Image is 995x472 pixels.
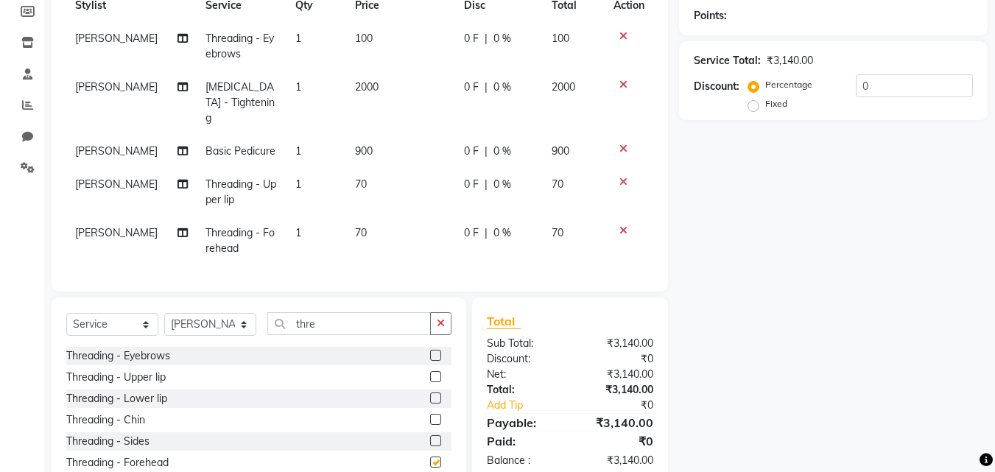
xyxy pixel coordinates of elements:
[476,453,570,468] div: Balance :
[355,144,373,158] span: 900
[493,144,511,159] span: 0 %
[552,144,569,158] span: 900
[66,412,145,428] div: Threading - Chin
[464,144,479,159] span: 0 F
[295,226,301,239] span: 1
[493,177,511,192] span: 0 %
[476,432,570,450] div: Paid:
[75,177,158,191] span: [PERSON_NAME]
[66,370,166,385] div: Threading - Upper lip
[355,32,373,45] span: 100
[75,32,158,45] span: [PERSON_NAME]
[476,367,570,382] div: Net:
[552,226,563,239] span: 70
[205,177,276,206] span: Threading - Upper lip
[694,53,761,68] div: Service Total:
[586,398,665,413] div: ₹0
[464,225,479,241] span: 0 F
[355,80,379,94] span: 2000
[476,336,570,351] div: Sub Total:
[75,144,158,158] span: [PERSON_NAME]
[767,53,813,68] div: ₹3,140.00
[552,32,569,45] span: 100
[295,32,301,45] span: 1
[464,80,479,95] span: 0 F
[552,80,575,94] span: 2000
[570,336,664,351] div: ₹3,140.00
[570,382,664,398] div: ₹3,140.00
[205,32,274,60] span: Threading - Eyebrows
[552,177,563,191] span: 70
[66,348,170,364] div: Threading - Eyebrows
[66,391,167,406] div: Threading - Lower lip
[355,226,367,239] span: 70
[75,226,158,239] span: [PERSON_NAME]
[493,31,511,46] span: 0 %
[570,453,664,468] div: ₹3,140.00
[75,80,158,94] span: [PERSON_NAME]
[694,79,739,94] div: Discount:
[205,226,275,255] span: Threading - Forehead
[765,78,812,91] label: Percentage
[66,434,150,449] div: Threading - Sides
[570,432,664,450] div: ₹0
[493,80,511,95] span: 0 %
[295,144,301,158] span: 1
[485,31,488,46] span: |
[570,414,664,432] div: ₹3,140.00
[487,314,521,329] span: Total
[493,225,511,241] span: 0 %
[476,382,570,398] div: Total:
[485,225,488,241] span: |
[570,351,664,367] div: ₹0
[464,31,479,46] span: 0 F
[570,367,664,382] div: ₹3,140.00
[295,80,301,94] span: 1
[476,398,586,413] a: Add Tip
[205,144,275,158] span: Basic Pedicure
[267,312,431,335] input: Search or Scan
[694,8,727,24] div: Points:
[355,177,367,191] span: 70
[485,144,488,159] span: |
[485,80,488,95] span: |
[476,351,570,367] div: Discount:
[476,414,570,432] div: Payable:
[295,177,301,191] span: 1
[485,177,488,192] span: |
[205,80,275,124] span: [MEDICAL_DATA] - Tightening
[66,455,169,471] div: Threading - Forehead
[464,177,479,192] span: 0 F
[765,97,787,110] label: Fixed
